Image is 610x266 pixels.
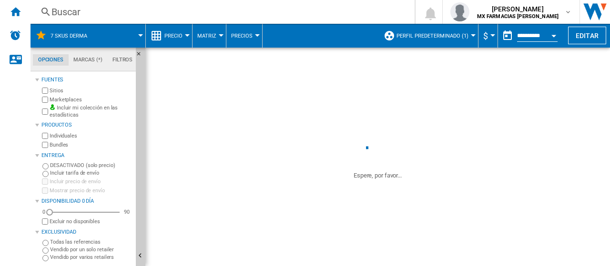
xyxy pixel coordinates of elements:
label: Marketplaces [50,96,132,103]
div: 7 SKUS DERMA [35,24,141,48]
md-tab-item: Marcas (*) [69,54,108,66]
button: md-calendar [498,26,517,45]
img: mysite-bg-18x18.png [50,104,55,110]
input: Marketplaces [42,97,48,103]
ng-transclude: Espere, por favor... [354,172,402,179]
div: 0 [40,208,48,216]
button: Editar [568,27,606,44]
div: Productos [41,121,132,129]
input: Incluir mi colección en las estadísticas [42,106,48,118]
button: Precio [164,24,187,48]
label: Incluir tarifa de envío [50,169,132,177]
label: Vendido por un solo retailer [50,246,132,253]
input: Bundles [42,142,48,148]
input: Vendido por varios retailers [42,255,49,261]
label: Sitios [50,87,132,94]
button: Ocultar [136,48,147,65]
button: Matriz [197,24,221,48]
label: Mostrar precio de envío [50,187,132,194]
label: Excluir no disponibles [50,218,132,225]
img: profile.jpg [450,2,469,21]
label: Incluir precio de envío [50,178,132,185]
div: Fuentes [41,76,132,84]
button: Open calendar [545,26,562,43]
label: Incluir mi colección en las estadísticas [50,104,132,119]
b: MX FARMACIAS [PERSON_NAME] [477,13,559,20]
div: Entrega [41,152,132,159]
img: alerts-logo.svg [10,30,21,41]
label: Bundles [50,141,132,148]
input: Todas las referencias [42,240,49,246]
input: Mostrar precio de envío [42,218,48,225]
input: Incluir precio de envío [42,178,48,185]
input: Mostrar precio de envío [42,187,48,194]
label: Vendido por varios retailers [50,254,132,261]
input: Incluir tarifa de envío [42,171,49,177]
label: Todas las referencias [50,238,132,246]
div: Perfil predeterminado (1) [384,24,473,48]
span: Precios [231,33,253,39]
input: Sitios [42,88,48,94]
md-slider: Disponibilidad [50,207,120,217]
span: Precio [164,33,183,39]
input: Vendido por un solo retailer [42,247,49,254]
input: DESACTIVADO (solo precio) [42,163,49,169]
button: Perfil predeterminado (1) [396,24,473,48]
button: Precios [231,24,257,48]
md-tab-item: Opciones [33,54,69,66]
input: Individuales [42,133,48,139]
md-tab-item: Filtros [107,54,138,66]
span: $ [483,31,488,41]
md-menu: Currency [478,24,498,48]
div: Buscar [51,5,390,19]
span: [PERSON_NAME] [477,4,559,14]
button: $ [483,24,493,48]
span: 7 SKUS DERMA [51,33,87,39]
div: Disponibilidad 0 Día [41,197,132,205]
div: 90 [122,208,132,216]
div: Precio [151,24,187,48]
span: Perfil predeterminado (1) [396,33,468,39]
label: DESACTIVADO (solo precio) [50,162,132,169]
div: Exclusividad [41,228,132,236]
span: Matriz [197,33,216,39]
button: 7 SKUS DERMA [51,24,97,48]
label: Individuales [50,132,132,139]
